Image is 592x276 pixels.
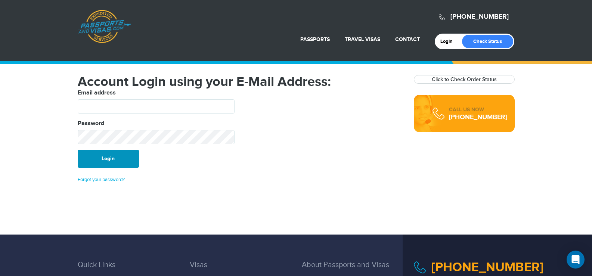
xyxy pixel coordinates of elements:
[78,75,403,89] h1: Account Login using your E-Mail Address:
[440,38,458,44] a: Login
[431,260,543,275] a: [PHONE_NUMBER]
[449,114,507,121] div: [PHONE_NUMBER]
[450,13,509,21] a: [PHONE_NUMBER]
[395,36,420,43] a: Contact
[300,36,330,43] a: Passports
[432,76,497,83] a: Click to Check Order Status
[462,35,513,48] a: Check Status
[78,150,139,168] button: Login
[78,177,125,183] a: Forgot your password?
[78,10,131,43] a: Passports & [DOMAIN_NAME]
[78,119,104,128] label: Password
[345,36,380,43] a: Travel Visas
[567,251,585,269] div: Open Intercom Messenger
[78,89,116,97] label: Email address
[449,106,507,114] div: CALL US NOW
